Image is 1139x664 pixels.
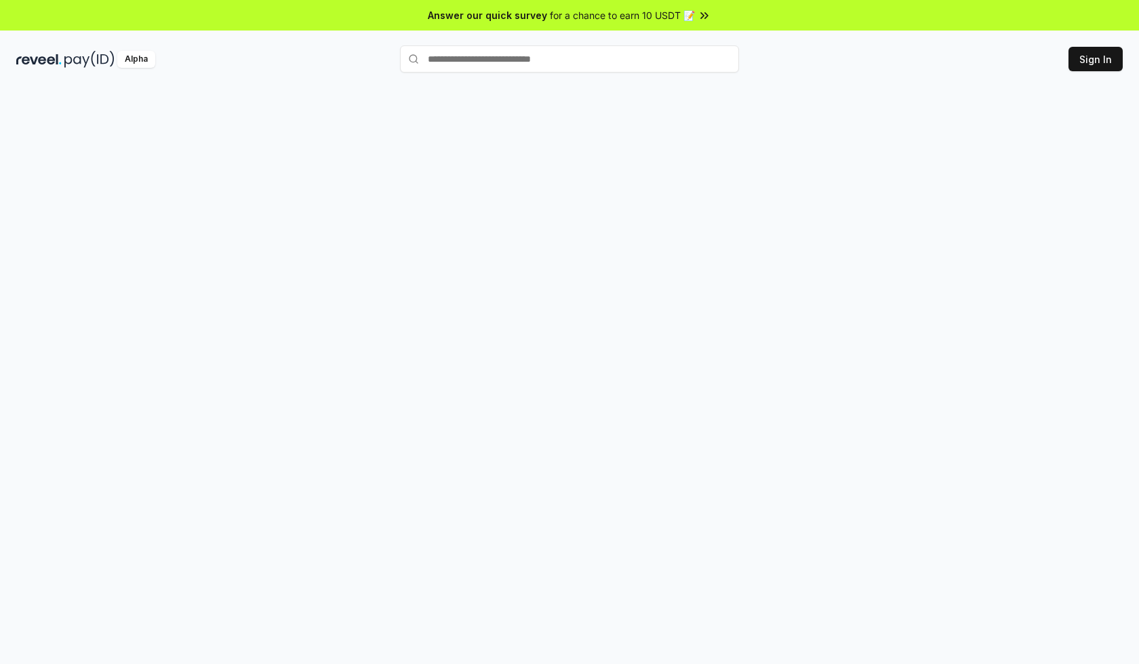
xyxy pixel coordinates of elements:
[117,51,155,68] div: Alpha
[16,51,62,68] img: reveel_dark
[550,8,695,22] span: for a chance to earn 10 USDT 📝
[64,51,115,68] img: pay_id
[428,8,547,22] span: Answer our quick survey
[1068,47,1123,71] button: Sign In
